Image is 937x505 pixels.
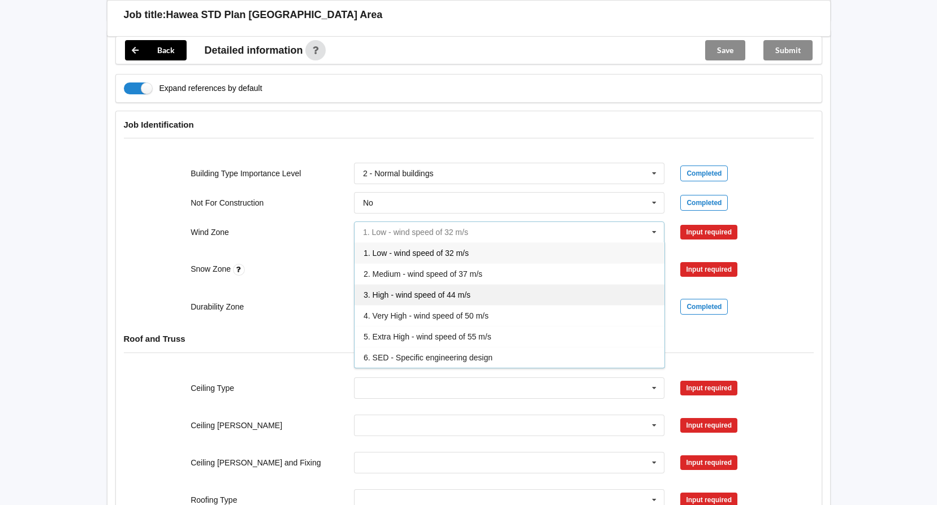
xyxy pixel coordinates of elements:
div: Completed [680,299,728,315]
div: No [363,199,373,207]
label: Ceiling [PERSON_NAME] and Fixing [191,458,321,467]
label: Building Type Importance Level [191,169,301,178]
div: Completed [680,195,728,211]
h3: Job title: [124,8,166,21]
label: Durability Zone [191,302,244,311]
label: Wind Zone [191,228,229,237]
span: 1. Low - wind speed of 32 m/s [364,249,469,258]
span: 4. Very High - wind speed of 50 m/s [364,311,489,320]
div: Completed [680,166,728,181]
h4: Job Identification [124,119,814,130]
div: 2 - Normal buildings [363,169,434,177]
label: Not For Construction [191,198,264,207]
label: Roofing Type [191,495,237,504]
h4: Roof and Truss [124,333,814,344]
div: Input required [680,418,737,433]
label: Ceiling [PERSON_NAME] [191,421,282,430]
span: 3. High - wind speed of 44 m/s [364,290,470,299]
span: 2. Medium - wind speed of 37 m/s [364,269,482,278]
label: Snow Zone [191,264,233,273]
div: Input required [680,262,737,277]
label: Expand references by default [124,82,262,94]
span: 5. Extra High - wind speed of 55 m/s [364,332,491,341]
label: Ceiling Type [191,384,234,393]
div: Input required [680,455,737,470]
div: Input required [680,381,737,395]
button: Back [125,40,187,60]
div: Input required [680,225,737,240]
span: Detailed information [205,45,303,55]
span: 6. SED - Specific engineering design [364,353,493,362]
h3: Hawea STD Plan [GEOGRAPHIC_DATA] Area [166,8,383,21]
